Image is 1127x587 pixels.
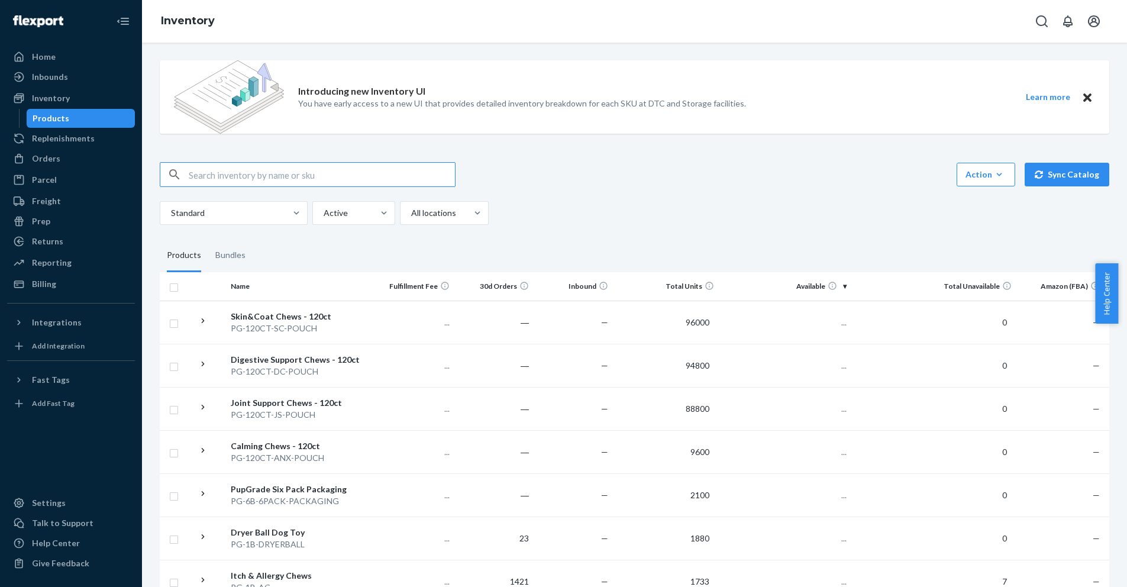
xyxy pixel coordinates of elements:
button: Integrations [7,313,135,332]
div: PG-6B-6PACK-PACKAGING [231,495,370,507]
p: ... [724,489,847,501]
th: 30d Orders [454,272,534,301]
td: ― [454,301,534,344]
button: Close [1080,90,1095,105]
div: Inventory [32,92,70,104]
a: Add Fast Tag [7,394,135,413]
span: — [1093,447,1100,457]
div: Home [32,51,56,63]
div: Reporting [32,257,72,269]
a: Returns [7,232,135,251]
img: Flexport logo [13,15,63,27]
p: You have early access to a new UI that provides detailed inventory breakdown for each SKU at DTC ... [298,98,746,109]
button: Help Center [1095,263,1118,324]
button: Open Search Box [1030,9,1054,33]
span: — [1093,490,1100,500]
a: Parcel [7,170,135,189]
div: Give Feedback [32,557,89,569]
a: Prep [7,212,135,231]
div: Products [33,112,69,124]
p: ... [379,446,449,458]
button: Close Navigation [111,9,135,33]
div: Dryer Ball Dog Toy [231,527,370,538]
span: — [601,317,608,327]
p: ... [724,317,847,328]
div: Integrations [32,317,82,328]
div: Calming Chews - 120ct [231,440,370,452]
div: Joint Support Chews - 120ct [231,397,370,409]
span: — [601,576,608,586]
td: ― [454,473,534,517]
div: Itch & Allergy Chews [231,570,370,582]
a: Products [27,109,135,128]
input: Standard [170,207,171,219]
p: ... [379,533,449,544]
div: Parcel [32,174,57,186]
div: Replenishments [32,133,95,144]
a: Inventory [161,14,215,27]
p: ... [724,533,847,544]
span: — [601,533,608,543]
div: PupGrade Six Pack Packaging [231,483,370,495]
a: Replenishments [7,129,135,148]
div: Action [965,169,1006,180]
td: ― [454,344,534,387]
input: Active [322,207,324,219]
div: PG-1B-DRYERBALL [231,538,370,550]
a: Home [7,47,135,66]
th: Fulfillment Fee [374,272,454,301]
div: PG-120CT-ANX-POUCH [231,452,370,464]
p: ... [724,360,847,372]
span: — [1093,360,1100,370]
span: — [601,490,608,500]
td: ― [454,387,534,430]
span: — [601,404,608,414]
th: Amazon (FBA) [1016,272,1109,301]
button: Talk to Support [7,514,135,533]
a: Inventory [7,89,135,108]
a: Reporting [7,253,135,272]
p: ... [379,317,449,328]
button: Sync Catalog [1025,163,1109,186]
a: Help Center [7,534,135,553]
div: PG-120CT-DC-POUCH [231,366,370,378]
div: Add Fast Tag [32,398,75,408]
div: Products [167,239,201,272]
button: Open account menu [1082,9,1106,33]
button: Open notifications [1056,9,1080,33]
span: 0 [997,490,1012,500]
div: Returns [32,236,63,247]
div: Freight [32,195,61,207]
button: Action [957,163,1015,186]
a: Settings [7,494,135,512]
div: Inbounds [32,71,68,83]
span: 0 [997,360,1012,370]
th: Total Unavailable [851,272,1017,301]
span: — [1093,317,1100,327]
th: Total Units [613,272,719,301]
a: Freight [7,192,135,211]
div: PG-120CT-JS-POUCH [231,409,370,421]
p: ... [379,489,449,501]
a: Orders [7,149,135,168]
span: 7 [997,576,1012,586]
div: PG-120CT-SC-POUCH [231,322,370,334]
div: Help Center [32,537,80,549]
span: 0 [997,404,1012,414]
span: 0 [997,533,1012,543]
div: Settings [32,497,66,509]
a: Inbounds [7,67,135,86]
a: Add Integration [7,337,135,356]
div: Digestive Support Chews - 120ct [231,354,370,366]
td: 23 [454,517,534,560]
button: Give Feedback [7,554,135,573]
p: ... [379,360,449,372]
p: Introducing new Inventory UI [298,85,425,98]
span: — [601,360,608,370]
span: 96000 [681,317,714,327]
div: Bundles [215,239,246,272]
span: 2100 [686,490,714,500]
input: All locations [410,207,411,219]
button: Learn more [1018,90,1077,105]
